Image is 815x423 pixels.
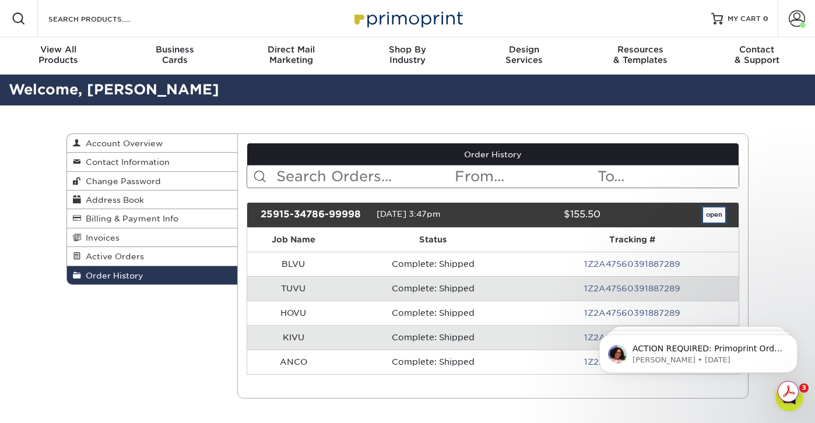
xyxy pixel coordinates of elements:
[67,266,237,284] a: Order History
[349,6,466,31] img: Primoprint
[47,12,161,26] input: SEARCH PRODUCTS.....
[703,207,725,223] a: open
[349,44,466,65] div: Industry
[81,157,170,167] span: Contact Information
[51,45,201,55] p: Message from Avery, sent 5d ago
[117,37,233,75] a: BusinessCards
[340,252,526,276] td: Complete: Shipped
[466,44,582,65] div: Services
[247,228,340,252] th: Job Name
[67,191,237,209] a: Address Book
[582,44,699,65] div: & Templates
[67,172,237,191] a: Change Password
[466,37,582,75] a: DesignServices
[117,44,233,55] span: Business
[67,153,237,171] a: Contact Information
[67,247,237,266] a: Active Orders
[484,207,609,223] div: $155.50
[67,209,237,228] a: Billing & Payment Info
[340,325,526,350] td: Complete: Shipped
[775,383,803,411] iframe: Intercom live chat
[81,214,178,223] span: Billing & Payment Info
[247,143,739,165] a: Order History
[252,207,377,223] div: 25915-34786-99998
[247,252,340,276] td: BLVU
[349,44,466,55] span: Shop By
[233,44,349,65] div: Marketing
[67,134,237,153] a: Account Overview
[377,209,441,218] span: [DATE] 3:47pm
[275,165,454,188] input: Search Orders...
[340,276,526,301] td: Complete: Shipped
[67,228,237,247] a: Invoices
[698,44,815,65] div: & Support
[81,177,161,186] span: Change Password
[349,37,466,75] a: Shop ByIndustry
[233,37,349,75] a: Direct MailMarketing
[582,44,699,55] span: Resources
[233,44,349,55] span: Direct Mail
[247,301,340,325] td: HOVU
[81,195,144,205] span: Address Book
[81,252,144,261] span: Active Orders
[340,350,526,374] td: Complete: Shipped
[582,310,815,392] iframe: Intercom notifications message
[698,37,815,75] a: Contact& Support
[728,14,761,24] span: MY CART
[466,44,582,55] span: Design
[81,271,143,280] span: Order History
[81,139,163,148] span: Account Overview
[340,228,526,252] th: Status
[763,15,768,23] span: 0
[51,34,201,356] span: ACTION REQUIRED: Primoprint Order 25915-34786-99998 Good morning [PERSON_NAME], Thank you for pla...
[584,259,680,269] a: 1Z2A47560391887289
[584,284,680,293] a: 1Z2A47560391887289
[454,165,596,188] input: From...
[247,276,340,301] td: TUVU
[117,44,233,65] div: Cards
[582,37,699,75] a: Resources& Templates
[698,44,815,55] span: Contact
[81,233,120,242] span: Invoices
[247,350,340,374] td: ANCO
[247,325,340,350] td: KIVU
[596,165,739,188] input: To...
[526,228,739,252] th: Tracking #
[340,301,526,325] td: Complete: Shipped
[584,308,680,318] a: 1Z2A47560391887289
